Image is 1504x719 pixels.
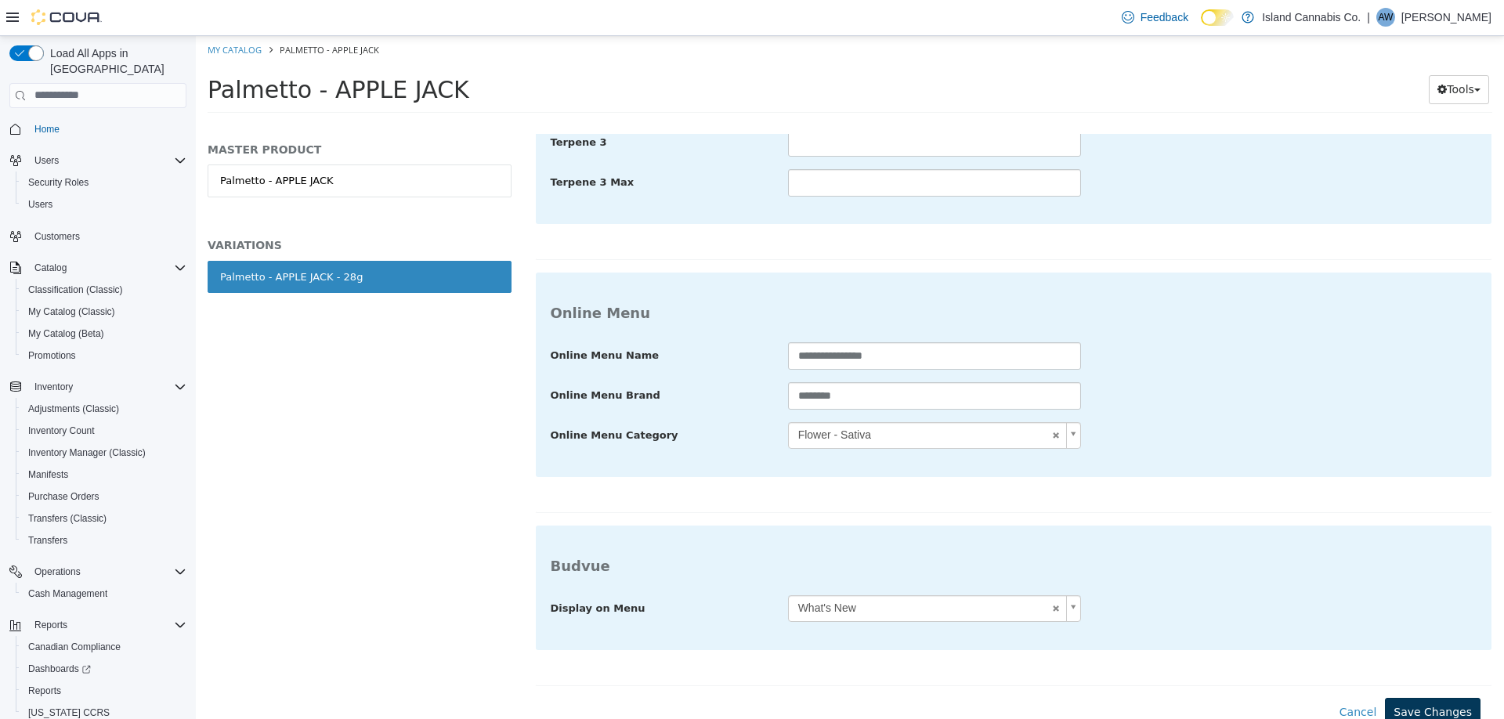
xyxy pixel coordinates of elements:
button: Cancel [1135,662,1189,691]
span: Reports [34,619,67,631]
button: Save Changes [1189,662,1285,691]
button: Catalog [3,257,193,279]
input: Dark Mode [1201,9,1234,26]
span: Reports [28,616,186,634]
span: Adjustments (Classic) [28,403,119,415]
span: Inventory Manager (Classic) [28,446,146,459]
span: Customers [34,230,80,243]
a: Manifests [22,465,74,484]
button: Users [16,193,193,215]
button: My Catalog (Beta) [16,323,193,345]
button: Inventory Count [16,420,193,442]
span: Inventory Count [28,425,95,437]
button: Users [28,151,65,170]
span: Users [28,151,186,170]
span: Online Menu Category [355,393,483,405]
span: Classification (Classic) [22,280,186,299]
a: Cash Management [22,584,114,603]
h5: VARIATIONS [12,202,316,216]
a: Flower - Sativa [592,386,885,413]
a: What's New [592,559,885,586]
span: Canadian Compliance [22,638,186,656]
button: Reports [16,680,193,702]
button: Manifests [16,464,193,486]
h5: MASTER PRODUCT [12,107,316,121]
a: Classification (Classic) [22,280,129,299]
span: My Catalog (Classic) [22,302,186,321]
a: Dashboards [16,658,193,680]
p: Island Cannabis Co. [1262,8,1361,27]
button: Transfers [16,529,193,551]
button: Adjustments (Classic) [16,398,193,420]
p: | [1367,8,1370,27]
button: Classification (Classic) [16,279,193,301]
span: Online Menu Name [355,313,464,325]
span: Dashboards [28,663,91,675]
a: Inventory Manager (Classic) [22,443,152,462]
img: Cova [31,9,102,25]
button: My Catalog (Classic) [16,301,193,323]
a: Canadian Compliance [22,638,127,656]
button: Inventory Manager (Classic) [16,442,193,464]
button: Security Roles [16,172,193,193]
h3: Budvue [355,521,1282,539]
p: [PERSON_NAME] [1401,8,1491,27]
span: Promotions [28,349,76,362]
button: Promotions [16,345,193,367]
span: Inventory [28,378,186,396]
button: Cash Management [16,583,193,605]
span: Operations [28,562,186,581]
a: My Catalog (Beta) [22,324,110,343]
span: Inventory Count [22,421,186,440]
span: Inventory Manager (Classic) [22,443,186,462]
span: Classification (Classic) [28,284,123,296]
span: Purchase Orders [22,487,186,506]
span: Home [34,123,60,135]
a: Transfers (Classic) [22,509,113,528]
span: Users [34,154,59,167]
a: Users [22,195,59,214]
a: Palmetto - APPLE JACK [12,128,316,161]
button: Operations [28,562,87,581]
button: Users [3,150,193,172]
span: My Catalog (Beta) [22,324,186,343]
a: Inventory Count [22,421,101,440]
a: Feedback [1115,2,1195,33]
span: Transfers [22,531,186,550]
button: Inventory [3,376,193,398]
span: Reports [22,681,186,700]
span: Feedback [1141,9,1188,25]
a: Security Roles [22,173,95,192]
span: Cash Management [22,584,186,603]
button: Reports [3,614,193,636]
button: Reports [28,616,74,634]
button: Tools [1233,39,1293,68]
span: Terpene 3 Max [355,140,439,152]
span: Purchase Orders [28,490,99,503]
span: Dark Mode [1201,26,1202,27]
a: Adjustments (Classic) [22,399,125,418]
button: Customers [3,225,193,247]
button: Canadian Compliance [16,636,193,658]
span: Palmetto - APPLE JACK [12,40,273,67]
span: Operations [34,565,81,578]
span: Cash Management [28,587,107,600]
a: Customers [28,227,86,246]
span: What's New [593,560,851,585]
button: Operations [3,561,193,583]
a: Promotions [22,346,82,365]
span: Security Roles [28,176,89,189]
span: Display on Menu [355,566,450,578]
span: Inventory [34,381,73,393]
span: Transfers (Classic) [22,509,186,528]
a: My Catalog (Classic) [22,302,121,321]
span: Manifests [22,465,186,484]
span: Transfers [28,534,67,547]
h3: Online Menu [355,268,1282,286]
span: Users [22,195,186,214]
span: Load All Apps in [GEOGRAPHIC_DATA] [44,45,186,77]
button: Transfers (Classic) [16,508,193,529]
span: Flower - Sativa [593,387,851,412]
span: AW [1378,8,1393,27]
span: Canadian Compliance [28,641,121,653]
